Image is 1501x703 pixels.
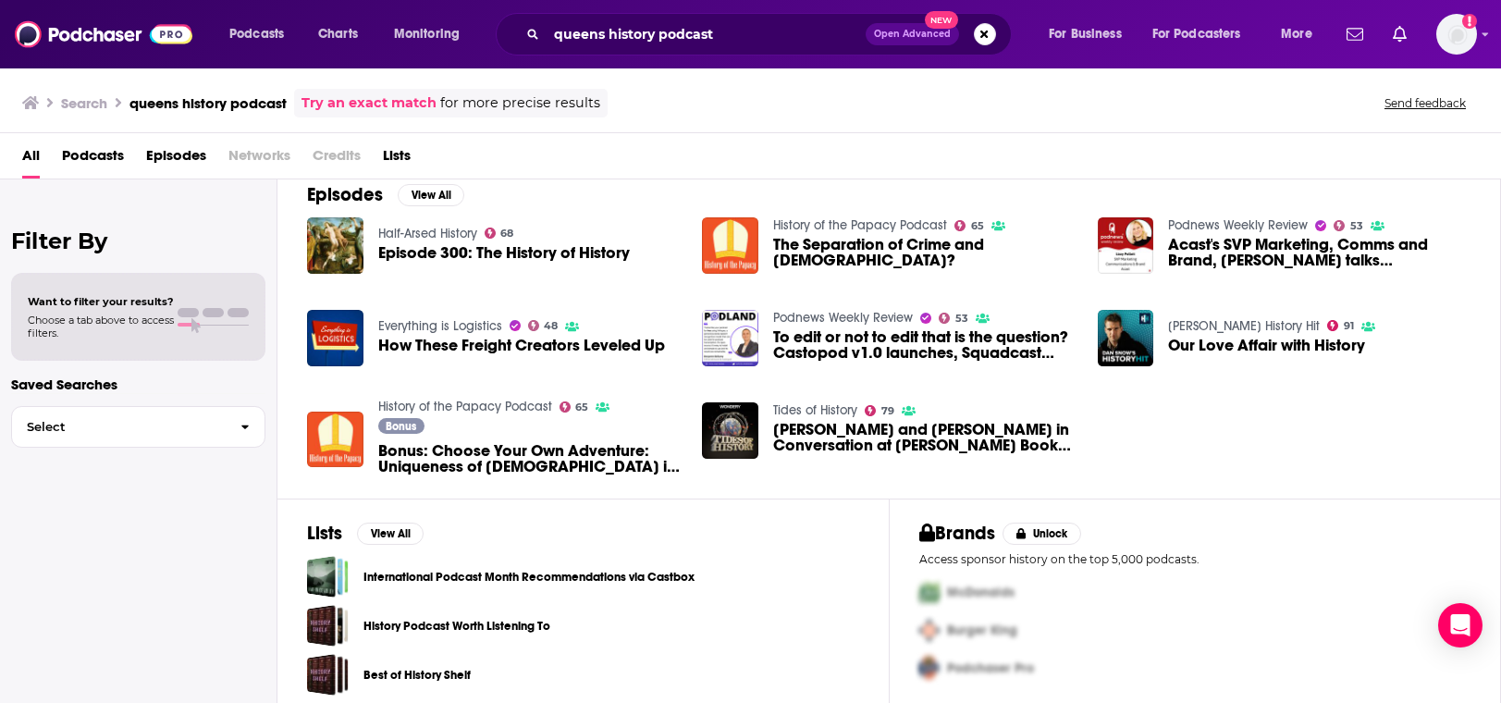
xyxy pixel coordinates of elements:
[919,522,996,545] h2: Brands
[11,406,265,448] button: Select
[1168,217,1308,233] a: Podnews Weekly Review
[865,405,894,416] a: 79
[773,217,947,233] a: History of the Papacy Podcast
[874,30,951,39] span: Open Advanced
[11,376,265,393] p: Saved Searches
[947,660,1034,676] span: Podchaser Pro
[307,605,349,647] span: History Podcast Worth Listening To
[1436,14,1477,55] button: Show profile menu
[547,19,866,49] input: Search podcasts, credits, & more...
[702,402,758,459] img: Mike Duncan and Patrick in Conversation at Powell's Books: "The Verge," Ancient Rome, and Doing H...
[939,313,968,324] a: 53
[307,217,363,274] img: Episode 300: The History of History
[1339,18,1371,50] a: Show notifications dropdown
[307,310,363,366] img: How These Freight Creators Leveled Up
[22,141,40,179] a: All
[773,422,1076,453] a: Mike Duncan and Patrick in Conversation at Powell's Books: "The Verge," Ancient Rome, and Doing H...
[386,421,416,432] span: Bonus
[1049,21,1122,47] span: For Business
[1168,237,1470,268] a: Acast's SVP Marketing, Comms and Brand, Lizzy Pollott talks Interchangeable Ad Slots, Keyword and...
[1140,19,1268,49] button: open menu
[1098,217,1154,274] img: Acast's SVP Marketing, Comms and Brand, Lizzy Pollott talks Interchangeable Ad Slots, Keyword and...
[560,401,589,413] a: 65
[1168,338,1365,353] a: Our Love Affair with History
[1385,18,1414,50] a: Show notifications dropdown
[378,399,552,414] a: History of the Papacy Podcast
[318,21,358,47] span: Charts
[378,443,681,475] span: Bonus: Choose Your Own Adventure: Uniqueness of [DEMOGRAPHIC_DATA] in [GEOGRAPHIC_DATA] and the I...
[11,228,265,254] h2: Filter By
[307,556,349,598] a: International Podcast Month Recommendations via Castbox
[971,222,984,230] span: 65
[146,141,206,179] a: Episodes
[912,649,947,687] img: Third Pro Logo
[378,245,630,261] a: Episode 300: The History of History
[398,184,464,206] button: View All
[513,13,1029,55] div: Search podcasts, credits, & more...
[307,654,349,696] a: Best of History Shelf
[1436,14,1477,55] span: Logged in as hconnor
[61,94,107,112] h3: Search
[1334,220,1363,231] a: 53
[773,310,913,326] a: Podnews Weekly Review
[1327,320,1354,331] a: 91
[1281,21,1312,47] span: More
[702,310,758,366] a: To edit or not to edit that is the question? Castopod v1.0 launches, Squadcast awarded US Patent,...
[866,23,959,45] button: Open AdvancedNew
[1344,322,1354,330] span: 91
[773,329,1076,361] a: To edit or not to edit that is the question? Castopod v1.0 launches, Squadcast awarded US Patent,...
[307,183,383,206] h2: Episodes
[363,665,471,685] a: Best of History Shelf
[28,314,174,339] span: Choose a tab above to access filters.
[1036,19,1145,49] button: open menu
[1168,237,1470,268] span: Acast's SVP Marketing, Comms and Brand, [PERSON_NAME] talks Interchangeable Ad Slots, Keyword and...
[485,228,514,239] a: 68
[378,318,502,334] a: Everything is Logistics
[378,226,477,241] a: Half-Arsed History
[947,585,1015,600] span: McDonalds
[394,21,460,47] span: Monitoring
[528,320,559,331] a: 48
[1152,21,1241,47] span: For Podcasters
[1168,318,1320,334] a: Dan Snow's History Hit
[773,237,1076,268] a: The Separation of Crime and Church?
[15,17,192,52] img: Podchaser - Follow, Share and Rate Podcasts
[12,421,226,433] span: Select
[575,403,588,412] span: 65
[363,567,695,587] a: International Podcast Month Recommendations via Castbox
[1350,222,1363,230] span: 53
[954,220,984,231] a: 65
[1436,14,1477,55] img: User Profile
[1098,310,1154,366] img: Our Love Affair with History
[702,217,758,274] img: The Separation of Crime and Church?
[1268,19,1335,49] button: open menu
[357,523,424,545] button: View All
[773,402,857,418] a: Tides of History
[378,338,665,353] span: How These Freight Creators Leveled Up
[925,11,958,29] span: New
[307,412,363,468] img: Bonus: Choose Your Own Adventure: Uniqueness of Christianity in Britain and the Importance of Bee...
[1379,95,1471,111] button: Send feedback
[301,92,437,114] a: Try an exact match
[773,422,1076,453] span: [PERSON_NAME] and [PERSON_NAME] in Conversation at [PERSON_NAME] Books: "The Verge," Ancient [GEO...
[1438,603,1483,647] div: Open Intercom Messenger
[955,314,968,323] span: 53
[378,443,681,475] a: Bonus: Choose Your Own Adventure: Uniqueness of Christianity in Britain and the Importance of Bee...
[306,19,369,49] a: Charts
[363,616,550,636] a: History Podcast Worth Listening To
[62,141,124,179] a: Podcasts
